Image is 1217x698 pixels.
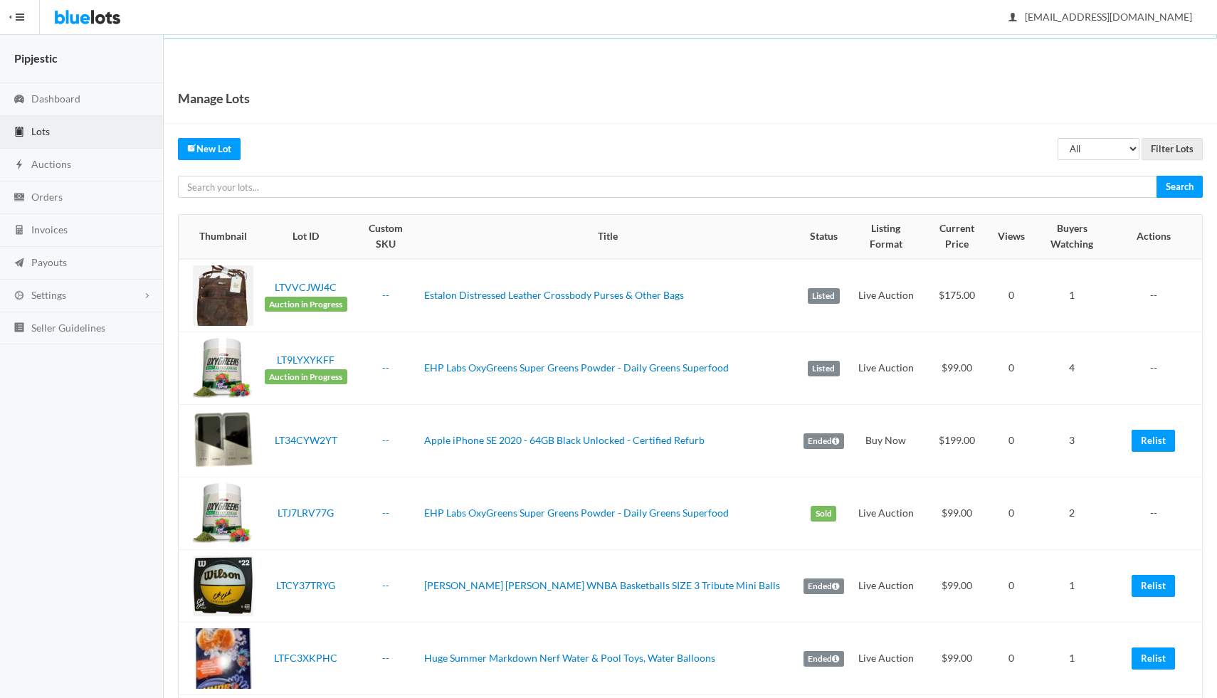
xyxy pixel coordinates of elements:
td: -- [1114,259,1202,332]
input: Search [1157,176,1203,198]
td: -- [1114,332,1202,405]
td: $99.00 [922,477,992,550]
th: Lot ID [259,215,353,259]
span: Orders [31,191,63,203]
td: Live Auction [850,259,922,332]
td: Live Auction [850,550,922,623]
th: Thumbnail [179,215,259,259]
a: -- [382,579,389,591]
td: $199.00 [922,405,992,477]
span: [EMAIL_ADDRESS][DOMAIN_NAME] [1009,11,1192,23]
a: -- [382,289,389,301]
a: Relist [1132,647,1175,670]
a: LT34CYW2YT [275,434,337,446]
strong: Pipjestic [14,51,58,65]
span: Auctions [31,158,71,170]
th: Custom SKU [353,215,418,259]
span: Auction in Progress [265,369,347,385]
td: 1 [1031,623,1114,695]
th: Status [798,215,850,259]
td: Buy Now [850,405,922,477]
td: Live Auction [850,623,922,695]
input: Filter Lots [1142,138,1203,160]
ion-icon: speedometer [12,93,26,107]
th: Actions [1114,215,1202,259]
td: 4 [1031,332,1114,405]
label: Ended [804,651,844,667]
label: Sold [811,506,836,522]
ion-icon: cash [12,191,26,205]
a: Relist [1132,430,1175,452]
span: Invoices [31,223,68,236]
td: 0 [992,477,1031,550]
span: Dashboard [31,92,80,105]
td: 0 [992,259,1031,332]
label: Ended [804,578,844,594]
td: $99.00 [922,550,992,623]
a: -- [382,434,389,446]
td: $175.00 [922,259,992,332]
th: Listing Format [850,215,922,259]
th: Views [992,215,1031,259]
td: Live Auction [850,332,922,405]
th: Buyers Watching [1031,215,1114,259]
td: 0 [992,623,1031,695]
td: 0 [992,550,1031,623]
span: Payouts [31,256,67,268]
input: Search your lots... [178,176,1157,198]
a: LTJ7LRV77G [278,507,334,519]
span: Auction in Progress [265,297,347,312]
a: [PERSON_NAME] [PERSON_NAME] WNBA Basketballs SIZE 3 Tribute Mini Balls [424,579,780,591]
a: Apple iPhone SE 2020 - 64GB Black Unlocked - Certified Refurb [424,434,705,446]
th: Title [418,215,798,259]
th: Current Price [922,215,992,259]
label: Ended [804,433,844,449]
a: -- [382,507,389,519]
td: $99.00 [922,623,992,695]
a: createNew Lot [178,138,241,160]
a: Huge Summer Markdown Nerf Water & Pool Toys, Water Balloons [424,652,715,664]
td: 1 [1031,259,1114,332]
a: -- [382,652,389,664]
a: LT9LYXYKFF [277,354,334,366]
a: LTFC3XKPHC [274,652,337,664]
span: Seller Guidelines [31,322,105,334]
h1: Manage Lots [178,88,250,109]
td: $99.00 [922,332,992,405]
label: Listed [808,361,840,376]
td: 2 [1031,477,1114,550]
td: -- [1114,477,1202,550]
td: 3 [1031,405,1114,477]
td: 1 [1031,550,1114,623]
ion-icon: flash [12,159,26,172]
td: 0 [992,332,1031,405]
ion-icon: cog [12,290,26,303]
a: LTCY37TRYG [276,579,335,591]
a: LTVVCJWJ4C [275,281,337,293]
a: EHP Labs OxyGreens Super Greens Powder - Daily Greens Superfood [424,361,729,374]
a: Relist [1132,575,1175,597]
a: Estalon Distressed Leather Crossbody Purses & Other Bags [424,289,684,301]
ion-icon: paper plane [12,257,26,270]
a: EHP Labs OxyGreens Super Greens Powder - Daily Greens Superfood [424,507,729,519]
span: Settings [31,289,66,301]
label: Listed [808,288,840,304]
ion-icon: create [187,143,196,152]
ion-icon: calculator [12,224,26,238]
ion-icon: clipboard [12,126,26,139]
td: 0 [992,405,1031,477]
ion-icon: person [1006,11,1020,25]
span: Lots [31,125,50,137]
ion-icon: list box [12,322,26,335]
td: Live Auction [850,477,922,550]
a: -- [382,361,389,374]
